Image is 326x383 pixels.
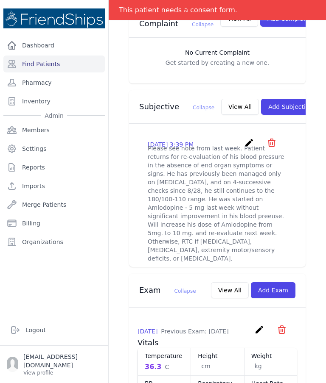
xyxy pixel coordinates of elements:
[254,325,264,335] i: create
[251,282,295,298] button: Add Exam
[193,105,214,111] span: Collapse
[3,178,105,194] a: Imports
[211,282,249,298] button: View All
[23,369,101,376] p: View profile
[3,140,105,157] a: Settings
[3,37,105,54] a: Dashboard
[3,8,105,28] img: Medical Missions EMR
[3,159,105,176] a: Reports
[251,352,290,360] dt: Weight
[174,288,196,294] span: Collapse
[244,142,256,150] a: create
[255,362,262,370] span: kg
[138,338,158,347] span: Vitals
[221,99,259,115] button: View All
[145,352,184,360] dt: Temperature
[148,140,194,149] p: [DATE] 3:39 PM
[7,352,101,376] a: [EMAIL_ADDRESS][DOMAIN_NAME] View profile
[3,56,105,72] a: Find Patients
[145,362,184,372] div: 36.3
[201,362,210,370] span: cm
[138,327,229,336] p: [DATE]
[192,22,214,28] span: Collapse
[261,99,320,115] button: Add Subjective
[3,196,105,213] a: Merge Patients
[139,102,214,112] h3: Subjective
[254,328,267,336] a: create
[3,93,105,110] a: Inventory
[139,285,196,295] h3: Exam
[244,138,254,148] i: create
[165,363,169,371] span: C
[198,352,237,360] dt: Height
[3,122,105,139] a: Members
[3,74,105,91] a: Pharmacy
[7,322,101,339] a: Logout
[138,58,297,67] p: Get started by creating a new one.
[161,328,228,335] span: Previous Exam: [DATE]
[3,233,105,250] a: Organizations
[3,215,105,232] a: Billing
[23,352,101,369] p: [EMAIL_ADDRESS][DOMAIN_NAME]
[41,111,67,120] span: Admin
[138,48,297,57] h3: No Current Complaint
[148,144,287,263] p: Please see note from last week. Patient returns for re-evaluation of his blood pressure in the ab...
